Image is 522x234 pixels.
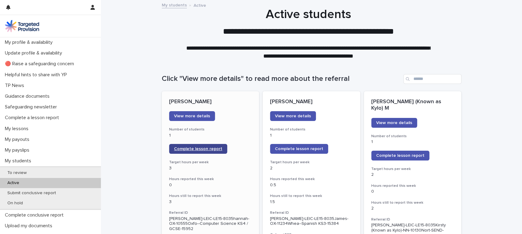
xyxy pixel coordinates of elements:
[270,194,353,198] h3: Hours still to report this week
[162,1,187,8] a: My students
[2,93,54,99] p: Guidance documents
[2,115,64,121] p: Complete a lesson report
[2,72,72,78] p: Helpful hints to share with YP
[169,177,252,182] h3: Hours reported this week
[371,206,454,211] p: 2
[403,74,461,84] input: Search
[2,201,28,206] p: On hold
[2,212,68,218] p: Complete conclusive report
[169,199,252,205] p: 3
[2,126,33,132] p: My lessons
[169,166,252,171] p: 3
[270,210,353,215] h3: Referral ID
[169,111,215,121] a: View more details
[371,167,454,172] h3: Target hours per week
[2,83,29,89] p: TP News
[169,216,252,232] p: [PERSON_NAME]-LEIC-LE15-8035hannah-OX-10555Oxfo--Computer Science KS4 / GCSE-15952
[2,137,34,142] p: My payouts
[270,111,316,121] a: View more details
[169,144,227,154] a: Complete lesson report
[162,74,401,83] h1: Click "View more details" to read more about the referral
[270,99,353,105] p: [PERSON_NAME]
[174,114,210,118] span: View more details
[371,200,454,205] h3: Hours still to report this week
[2,223,57,229] p: Upload my documents
[376,121,412,125] span: View more details
[2,191,61,196] p: Submit conclusive report
[270,144,328,154] a: Complete lesson report
[174,147,222,151] span: Complete lesson report
[169,160,252,165] h3: Target hours per week
[371,134,454,139] h3: Number of students
[371,172,454,177] p: 2
[169,133,252,138] p: 1
[2,50,67,56] p: Update profile & availability
[5,20,39,32] img: M5nRWzHhSzIhMunXDL62
[371,118,417,128] a: View more details
[371,217,454,222] h3: Referral ID
[2,180,24,186] p: Active
[270,177,353,182] h3: Hours reported this week
[194,2,206,8] p: Active
[270,216,353,227] p: [PERSON_NAME]-LEIC-LE15-8035James-OX-11234Whea--Spanish KS3-15384
[169,99,252,105] p: [PERSON_NAME]
[270,160,353,165] h3: Target hours per week
[371,139,454,145] p: 1
[270,133,353,138] p: 1
[275,147,323,151] span: Complete lesson report
[2,147,34,153] p: My payslips
[2,40,57,45] p: My profile & availability
[376,153,424,158] span: Complete lesson report
[169,127,252,132] h3: Number of students
[2,61,79,67] p: 🔴 Raise a safeguarding concern
[371,189,454,194] p: 0
[371,183,454,188] h3: Hours reported this week
[169,194,252,198] h3: Hours still to report this week
[158,7,458,22] h1: Active students
[270,183,353,188] p: 0.5
[371,151,429,160] a: Complete lesson report
[169,210,252,215] h3: Referral ID
[270,127,353,132] h3: Number of students
[2,170,31,175] p: To review
[270,199,353,205] p: 1.5
[2,104,62,110] p: Safeguarding newsletter
[169,183,252,188] p: 0
[275,114,311,118] span: View more details
[270,166,353,171] p: 2
[2,158,36,164] p: My students
[371,99,454,112] p: [PERSON_NAME] (Known as Kylo) M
